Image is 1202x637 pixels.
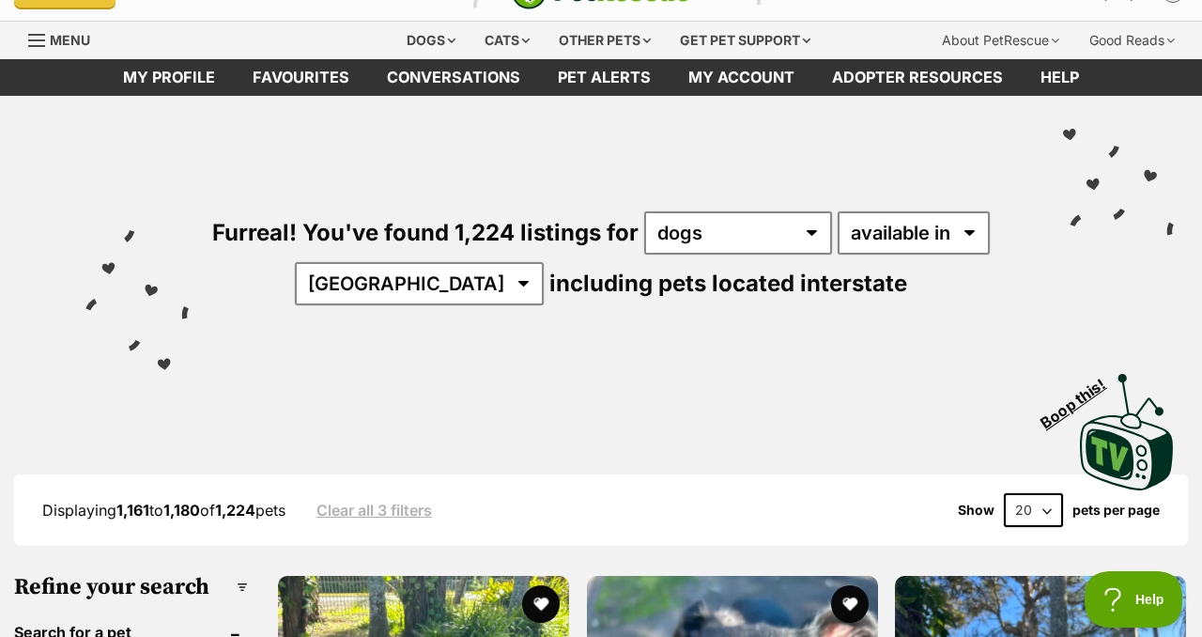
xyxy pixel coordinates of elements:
[1022,59,1098,96] a: Help
[42,501,285,520] span: Displaying to of pets
[14,574,248,600] h3: Refine your search
[215,501,255,520] strong: 1,224
[539,59,670,96] a: Pet alerts
[958,503,994,518] span: Show
[1072,503,1160,518] label: pets per page
[549,270,907,297] span: including pets located interstate
[929,22,1072,59] div: About PetRescue
[546,22,664,59] div: Other pets
[664,1,682,15] img: iconc.png
[1080,357,1174,494] a: Boop this!
[28,22,103,55] a: Menu
[116,501,149,520] strong: 1,161
[1080,374,1174,490] img: PetRescue TV logo
[830,585,868,623] button: favourite
[665,2,684,17] a: Privacy Notification
[212,219,639,246] span: Furreal! You've found 1,224 listings for
[667,2,682,17] img: consumer-privacy-logo.png
[667,22,824,59] div: Get pet support
[813,59,1022,96] a: Adopter resources
[316,502,432,519] a: Clear all 3 filters
[522,585,560,623] button: favourite
[2,2,17,17] img: consumer-privacy-logo.png
[1076,22,1188,59] div: Good Reads
[234,59,368,96] a: Favourites
[471,22,543,59] div: Cats
[393,22,469,59] div: Dogs
[368,59,539,96] a: conversations
[163,501,200,520] strong: 1,180
[104,59,234,96] a: My profile
[1038,364,1124,431] span: Boop this!
[50,32,90,48] span: Menu
[670,59,813,96] a: My account
[1085,571,1183,628] iframe: Help Scout Beacon - Open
